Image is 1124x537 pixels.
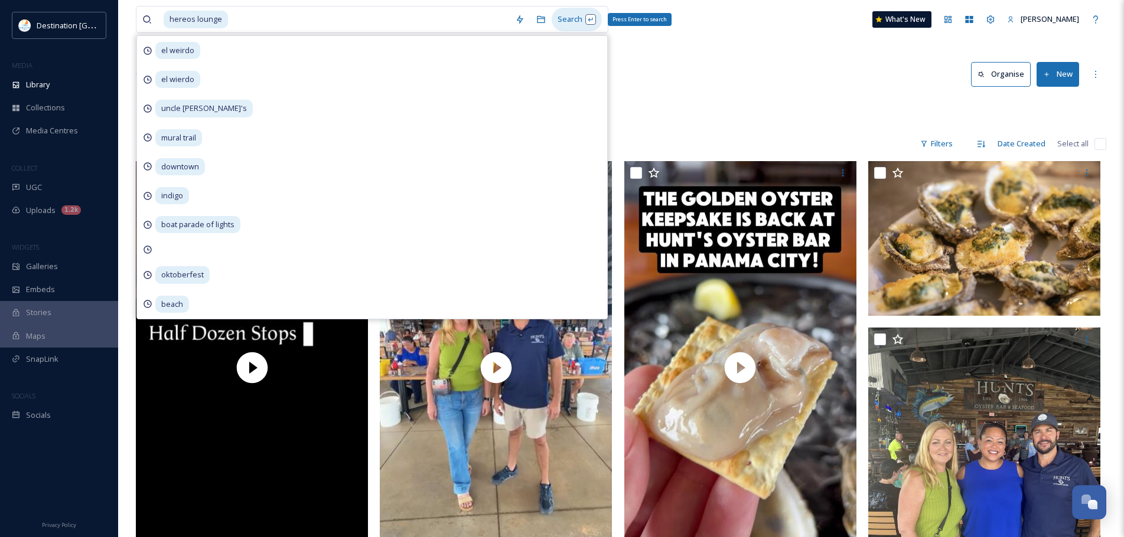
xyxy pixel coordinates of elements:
button: Open Chat [1072,485,1106,519]
span: COLLECT [12,163,37,172]
a: Privacy Policy [42,517,76,531]
div: Date Created [992,132,1051,155]
span: UGC [26,182,42,193]
span: Privacy Policy [42,521,76,529]
span: Select all [1057,138,1089,149]
span: boat parade of lights [155,216,240,233]
span: Galleries [26,261,58,272]
span: downtown [155,158,205,175]
span: Library [26,79,50,90]
a: [PERSON_NAME] [1001,8,1085,31]
span: SnapLink [26,353,58,365]
a: Organise [971,62,1037,86]
span: Collections [26,102,65,113]
span: Stories [26,307,51,318]
span: MEDIA [12,61,32,70]
button: Organise [971,62,1031,86]
span: SOCIALS [12,391,35,400]
img: download.png [19,19,31,31]
span: [PERSON_NAME] [1021,14,1079,24]
img: capt table3.jpg [868,161,1100,316]
span: mural trail [155,129,202,146]
span: Uploads [26,205,56,216]
div: 1.2k [61,205,81,215]
span: oktoberfest [155,266,210,283]
span: Destination [GEOGRAPHIC_DATA] [37,19,154,31]
span: Socials [26,410,51,421]
span: hereos lounge [164,11,228,28]
span: WIDGETS [12,243,39,251]
div: Filters [914,132,959,155]
span: 194 file s [136,138,164,149]
a: What's New [872,11,931,28]
div: Search [552,8,602,31]
span: indigo [155,187,189,204]
span: Media Centres [26,125,78,136]
span: uncle [PERSON_NAME]'s [155,100,253,117]
button: New [1037,62,1079,86]
span: beach [155,296,189,313]
span: Maps [26,330,45,342]
div: Press Enter to search [608,13,672,26]
span: Embeds [26,284,55,295]
span: el wierdo [155,71,200,88]
span: el weirdo [155,42,200,59]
